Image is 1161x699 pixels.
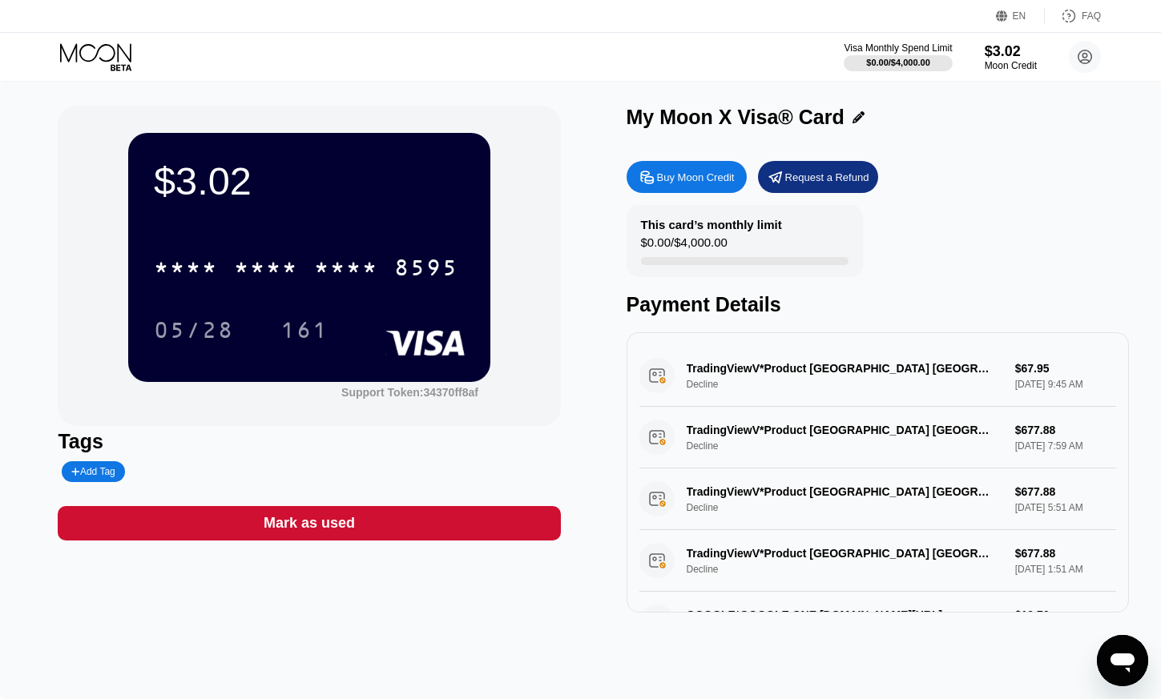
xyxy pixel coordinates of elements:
[1045,8,1101,24] div: FAQ
[264,514,355,532] div: Mark as used
[758,161,878,193] div: Request a Refund
[341,386,478,399] div: Support Token: 34370ff8af
[641,218,782,231] div: This card’s monthly limit
[58,430,560,453] div: Tags
[985,60,1037,71] div: Moon Credit
[1013,10,1026,22] div: EN
[785,171,869,184] div: Request a Refund
[844,42,952,71] div: Visa Monthly Spend Limit$0.00/$4,000.00
[1082,10,1101,22] div: FAQ
[866,58,930,67] div: $0.00 / $4,000.00
[1097,635,1148,686] iframe: Кнопка запуска окна обмена сообщениями
[58,506,560,540] div: Mark as used
[341,386,478,399] div: Support Token:34370ff8af
[627,106,845,129] div: My Moon X Visa® Card
[268,310,341,350] div: 161
[985,43,1037,60] div: $3.02
[657,171,735,184] div: Buy Moon Credit
[394,257,458,283] div: 8595
[142,310,246,350] div: 05/28
[844,42,952,54] div: Visa Monthly Spend Limit
[627,161,747,193] div: Buy Moon Credit
[996,8,1045,24] div: EN
[627,293,1129,316] div: Payment Details
[62,461,124,482] div: Add Tag
[985,43,1037,71] div: $3.02Moon Credit
[71,466,115,477] div: Add Tag
[641,235,728,257] div: $0.00 / $4,000.00
[154,159,465,203] div: $3.02
[280,319,329,345] div: 161
[154,319,234,345] div: 05/28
